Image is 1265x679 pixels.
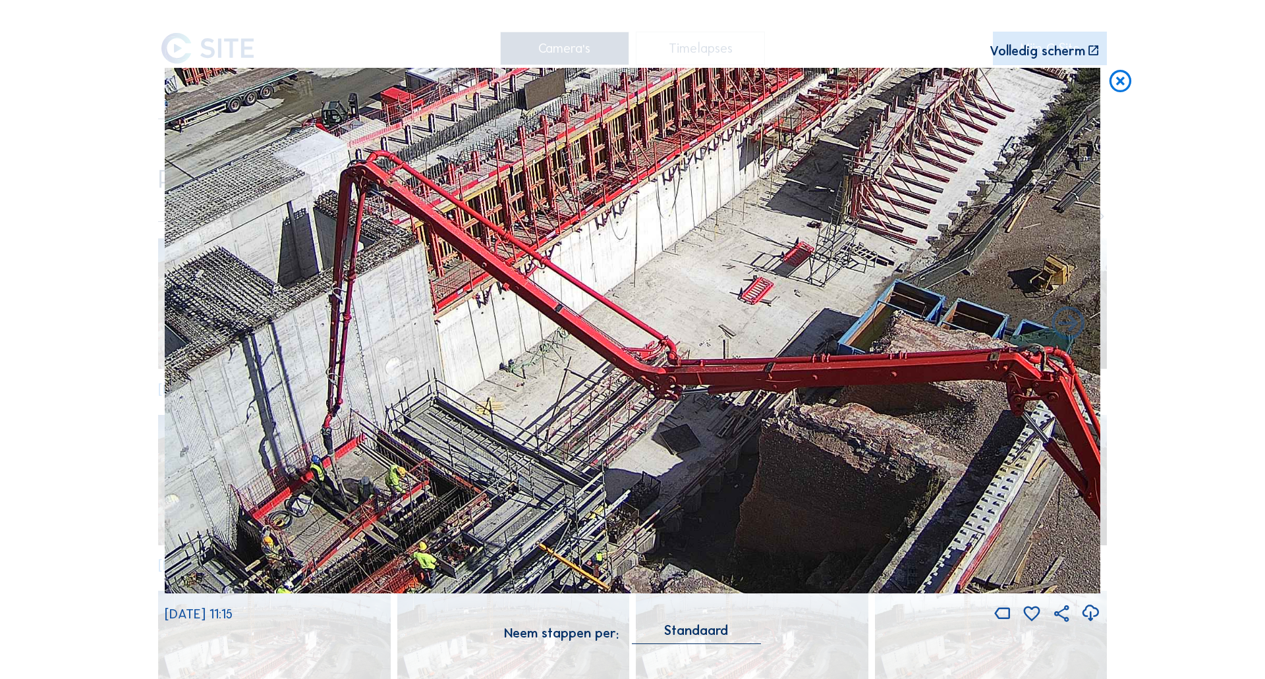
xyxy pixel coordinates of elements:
i: Back [1048,305,1088,344]
img: Image [165,68,1100,594]
span: [DATE] 11:15 [165,606,233,622]
div: Standaard [664,624,728,636]
div: Standaard [632,624,761,643]
div: Neem stappen per: [504,626,619,639]
i: Forward [177,305,217,344]
div: Volledig scherm [990,44,1085,57]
